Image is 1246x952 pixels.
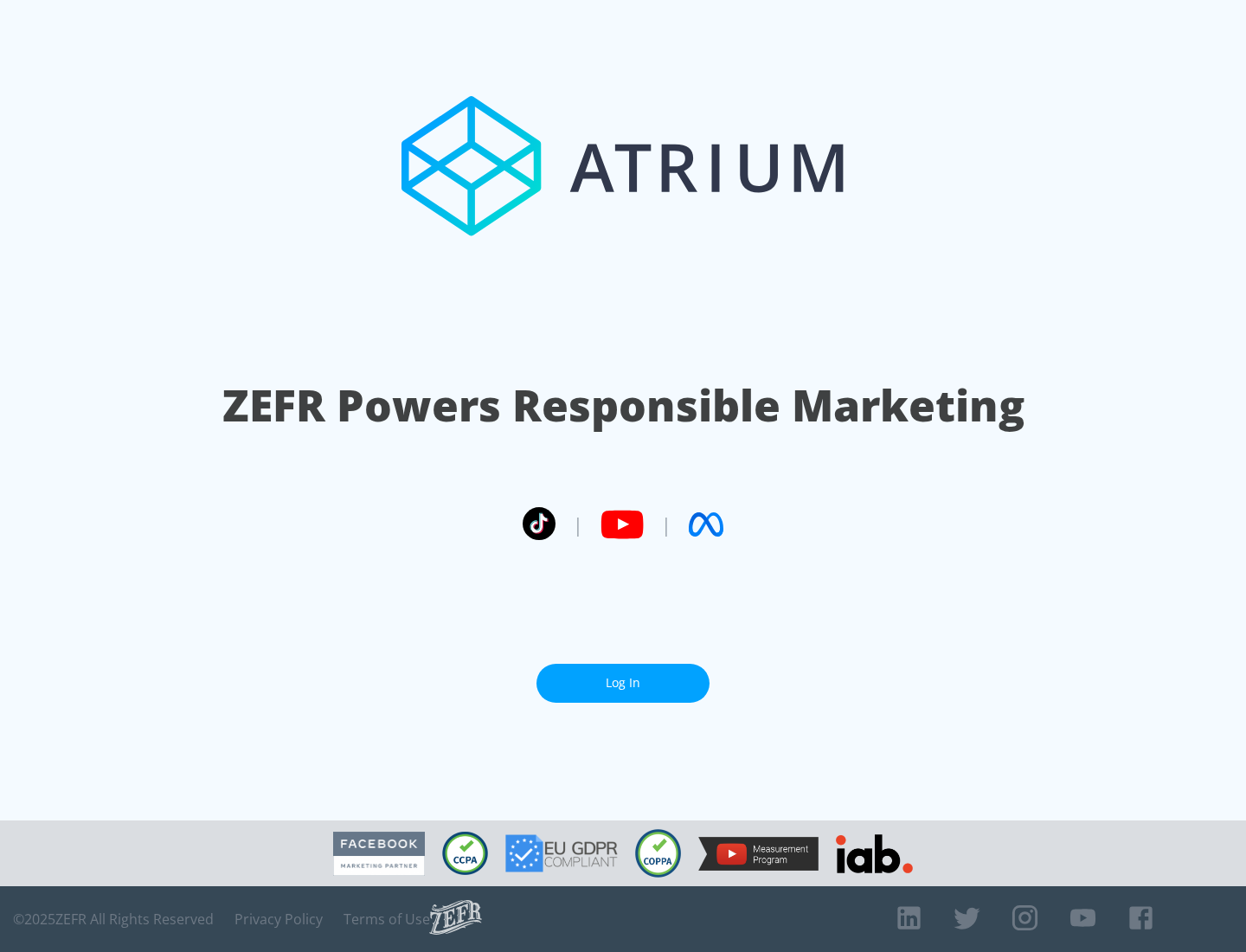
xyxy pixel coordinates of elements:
img: GDPR Compliant [505,834,618,872]
img: CCPA Compliant [442,832,488,875]
img: COPPA Compliant [635,829,681,878]
img: YouTube Measurement Program [698,837,819,871]
a: Terms of Use [344,910,430,928]
span: © 2025 ZEFR All Rights Reserved [13,910,214,928]
h1: ZEFR Powers Responsible Marketing [222,376,1024,435]
a: Log In [536,664,710,703]
span: | [661,511,671,537]
img: IAB [836,834,913,873]
span: | [573,511,583,537]
img: Facebook Marketing Partner [333,832,425,876]
a: Privacy Policy [234,910,323,928]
